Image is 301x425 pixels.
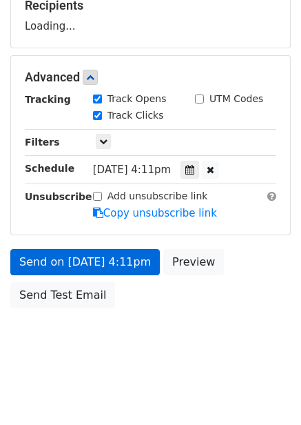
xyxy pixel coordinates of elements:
[232,359,301,425] iframe: Chat Widget
[163,249,224,275] a: Preview
[25,163,74,174] strong: Schedule
[10,282,115,308] a: Send Test Email
[107,92,167,106] label: Track Opens
[25,137,60,148] strong: Filters
[93,164,171,176] span: [DATE] 4:11pm
[25,191,92,202] strong: Unsubscribe
[25,70,276,85] h5: Advanced
[209,92,263,106] label: UTM Codes
[25,94,71,105] strong: Tracking
[10,249,160,275] a: Send on [DATE] 4:11pm
[93,207,217,219] a: Copy unsubscribe link
[107,189,208,204] label: Add unsubscribe link
[107,108,164,123] label: Track Clicks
